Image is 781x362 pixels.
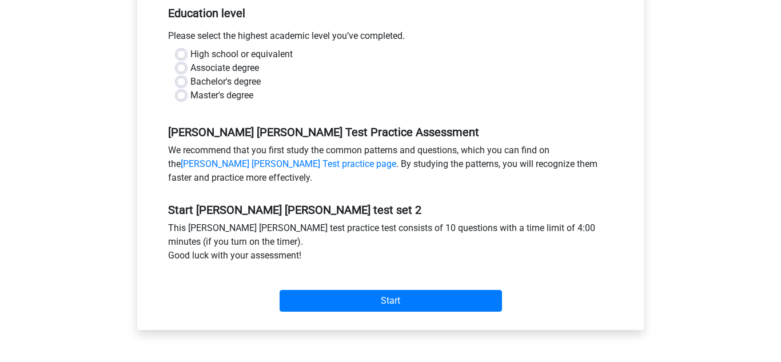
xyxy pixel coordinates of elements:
[168,203,613,217] h5: Start [PERSON_NAME] [PERSON_NAME] test set 2
[190,89,253,102] label: Master's degree
[190,47,293,61] label: High school or equivalent
[168,2,613,25] h5: Education level
[190,75,261,89] label: Bachelor's degree
[168,125,613,139] h5: [PERSON_NAME] [PERSON_NAME] Test Practice Assessment
[160,144,621,189] div: We recommend that you first study the common patterns and questions, which you can find on the . ...
[280,290,502,312] input: Start
[181,158,396,169] a: [PERSON_NAME] [PERSON_NAME] Test practice page
[160,29,621,47] div: Please select the highest academic level you’ve completed.
[160,221,621,267] div: This [PERSON_NAME] [PERSON_NAME] test practice test consists of 10 questions with a time limit of...
[190,61,259,75] label: Associate degree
